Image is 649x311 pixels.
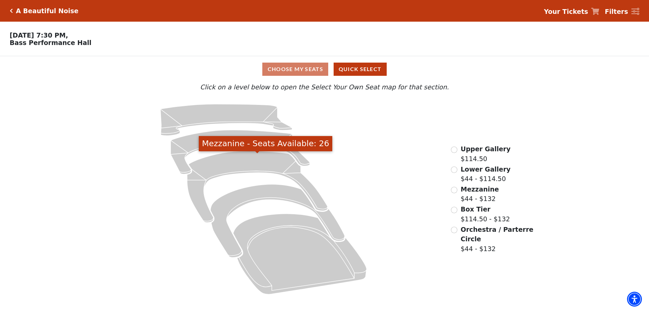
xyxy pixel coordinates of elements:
[16,7,78,15] h5: A Beautiful Noise
[451,227,457,233] input: Orchestra / Parterre Circle$44 - $132
[10,8,13,13] a: Click here to go back to filters
[461,225,534,254] label: $44 - $132
[461,226,533,243] span: Orchestra / Parterre Circle
[451,166,457,173] input: Lower Gallery$44 - $114.50
[451,147,457,153] input: Upper Gallery$114.50
[451,187,457,193] input: Mezzanine$44 - $132
[161,104,292,136] path: Upper Gallery - Seats Available: 279
[461,184,499,204] label: $44 - $132
[199,136,332,151] div: Mezzanine - Seats Available: 26
[627,292,642,307] div: Accessibility Menu
[461,185,499,193] span: Mezzanine
[461,144,511,163] label: $114.50
[451,207,457,213] input: Box Tier$114.50 - $132
[461,204,510,224] label: $114.50 - $132
[334,63,387,76] button: Quick Select
[605,7,639,17] a: Filters
[461,205,490,213] span: Box Tier
[461,145,511,153] span: Upper Gallery
[544,7,599,17] a: Your Tickets
[461,164,511,184] label: $44 - $114.50
[171,130,310,174] path: Lower Gallery - Seats Available: 47
[233,214,367,294] path: Orchestra / Parterre Circle - Seats Available: 14
[86,82,563,92] p: Click on a level below to open the Select Your Own Seat map for that section.
[605,8,628,15] strong: Filters
[544,8,588,15] strong: Your Tickets
[461,165,511,173] span: Lower Gallery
